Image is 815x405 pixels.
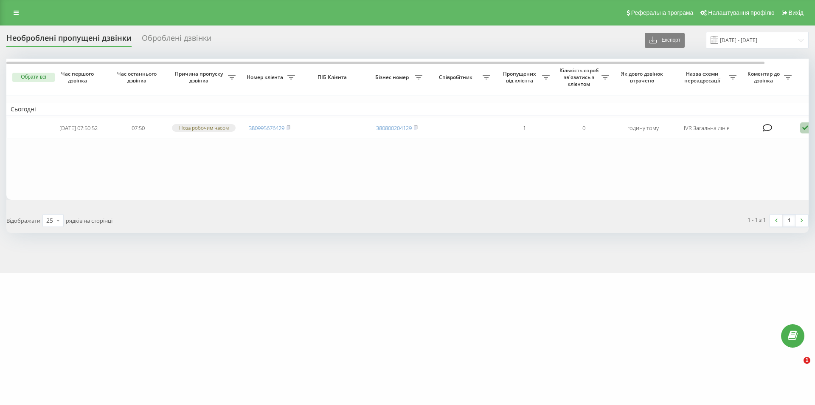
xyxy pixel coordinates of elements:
td: 0 [554,118,613,139]
span: Налаштування профілю [708,9,774,16]
span: Пропущених від клієнта [499,71,542,84]
span: Бізнес номер [371,74,415,81]
span: Співробітник [431,74,483,81]
div: 1 - 1 з 1 [748,215,766,224]
span: Назва схеми переадресації [677,71,729,84]
span: 1 [804,357,810,364]
a: 1 [783,215,795,227]
div: Оброблені дзвінки [142,34,211,47]
button: Обрати всі [12,73,55,82]
span: Кількість спроб зв'язатись з клієнтом [558,67,601,87]
span: Коментар до дзвінка [745,71,784,84]
span: Як довго дзвінок втрачено [620,71,666,84]
td: годину тому [613,118,673,139]
a: 380800204129 [376,124,412,132]
div: Поза робочим часом [172,124,236,131]
span: Час останнього дзвінка [115,71,161,84]
div: Необроблені пропущені дзвінки [6,34,132,47]
iframe: Intercom live chat [786,357,807,377]
a: 380995676429 [249,124,284,132]
span: Відображати [6,217,40,224]
span: рядків на сторінці [66,217,112,224]
span: Час першого дзвінка [56,71,101,84]
div: 25 [46,216,53,225]
td: 1 [495,118,554,139]
span: Реферальна програма [631,9,694,16]
span: Причина пропуску дзвінка [172,71,228,84]
button: Експорт [645,33,685,48]
span: Номер клієнта [244,74,287,81]
td: IVR Загальна лінія [673,118,741,139]
td: [DATE] 07:50:52 [49,118,108,139]
span: ПІБ Клієнта [306,74,360,81]
span: Вихід [789,9,804,16]
td: 07:50 [108,118,168,139]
